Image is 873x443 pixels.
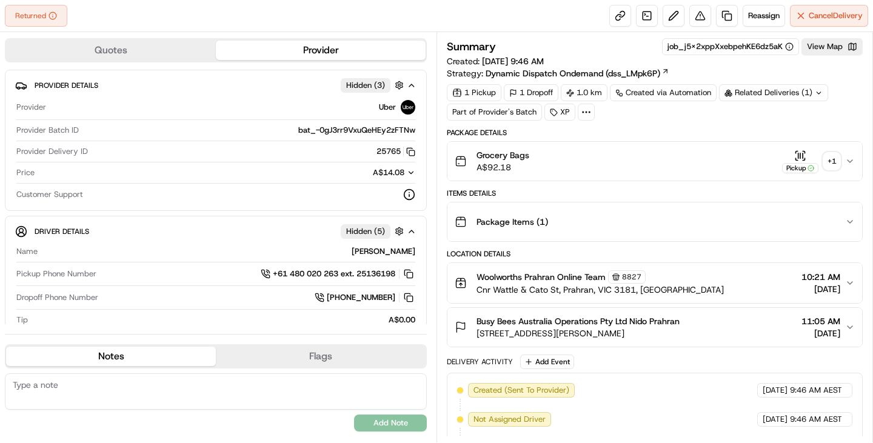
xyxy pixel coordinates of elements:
span: Hidden ( 3 ) [346,80,385,91]
div: Strategy: [447,67,669,79]
span: [DATE] 9:46 AM [482,56,544,67]
span: +61 480 020 263 ext. 25136198 [273,268,395,279]
span: [DATE] [801,283,840,295]
span: 11:05 AM [801,315,840,327]
span: 9:46 AM AEST [790,414,842,425]
button: Busy Bees Australia Operations Pty Ltd Nido Prahran[STREET_ADDRESS][PERSON_NAME]11:05 AM[DATE] [447,308,862,347]
button: Hidden (5) [341,224,407,239]
span: Dropoff Phone Number [16,292,98,303]
span: Provider Delivery ID [16,146,88,157]
span: Busy Bees Australia Operations Pty Ltd Nido Prahran [477,315,680,327]
span: Customer Support [16,189,83,200]
a: +61 480 020 263 ext. 25136198 [261,267,415,281]
button: Hidden (3) [341,78,407,93]
button: Pickup [782,150,818,173]
div: Delivery Activity [447,357,513,367]
span: Woolworths Prahran Online Team [477,271,606,283]
span: 8827 [622,272,641,282]
span: [PHONE_NUMBER] [327,292,395,303]
a: Dynamic Dispatch Ondemand (dss_LMpk6P) [486,67,669,79]
div: Pickup [782,163,818,173]
span: Created (Sent To Provider) [473,385,569,396]
button: Reassign [743,5,785,27]
div: A$0.00 [33,315,415,325]
div: Package Details [447,128,863,138]
span: A$14.08 [373,167,404,178]
div: Related Deliveries (1) [719,84,828,101]
span: Price [16,167,35,178]
div: 1 Pickup [447,84,501,101]
img: uber-new-logo.jpeg [401,100,415,115]
span: bat_-0gJ3rr9VxuQeHEy2zFTNw [298,125,415,136]
span: Uber [379,102,396,113]
button: Returned [5,5,67,27]
span: 10:21 AM [801,271,840,283]
button: Add Event [520,355,574,369]
button: 25765 [376,146,415,157]
button: Woolworths Prahran Online Team8827Cnr Wattle & Cato St, Prahran, VIC 3181, [GEOGRAPHIC_DATA]10:21... [447,263,862,303]
span: Package Items ( 1 ) [477,216,548,228]
a: [PHONE_NUMBER] [315,291,415,304]
span: A$92.18 [477,161,529,173]
button: Flags [216,347,426,366]
h3: Summary [447,41,496,52]
div: 1.0 km [561,84,607,101]
button: Provider DetailsHidden (3) [15,75,416,95]
button: View Map [801,38,863,55]
button: job_j5x2xppXxebpehKE6dz5aK [667,41,794,52]
span: Tip [16,315,28,325]
span: Grocery Bags [477,149,529,161]
span: Provider Batch ID [16,125,79,136]
span: [DATE] [763,414,788,425]
button: Grocery BagsA$92.18Pickup+1 [447,142,862,181]
div: Items Details [447,188,863,198]
span: [DATE] [763,385,788,396]
span: Dynamic Dispatch Ondemand (dss_LMpk6P) [486,67,660,79]
button: Notes [6,347,216,366]
button: CancelDelivery [790,5,868,27]
button: A$14.08 [309,167,415,178]
span: Name [16,246,38,257]
button: Quotes [6,41,216,60]
div: XP [544,104,575,121]
div: 1 Dropoff [504,84,558,101]
div: Location Details [447,249,863,259]
span: Cancel Delivery [809,10,863,21]
span: Created: [447,55,544,67]
span: [DATE] [801,327,840,339]
span: Cnr Wattle & Cato St, Prahran, VIC 3181, [GEOGRAPHIC_DATA] [477,284,724,296]
span: Pickup Phone Number [16,268,96,279]
span: 9:46 AM AEST [790,385,842,396]
button: Driver DetailsHidden (5) [15,221,416,241]
a: Created via Automation [610,84,717,101]
span: Driver Details [35,227,89,236]
span: Provider Details [35,81,98,90]
span: Reassign [748,10,780,21]
span: [STREET_ADDRESS][PERSON_NAME] [477,327,680,339]
span: Hidden ( 5 ) [346,226,385,237]
div: [PERSON_NAME] [42,246,415,257]
span: Not Assigned Driver [473,414,546,425]
button: Package Items (1) [447,202,862,241]
button: Provider [216,41,426,60]
div: + 1 [823,153,840,170]
span: Provider [16,102,46,113]
button: Pickup+1 [782,150,840,173]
